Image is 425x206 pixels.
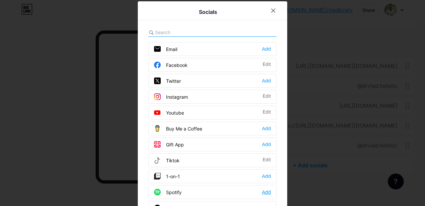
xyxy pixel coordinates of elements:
div: Add [262,125,271,132]
div: Add [262,77,271,84]
div: Gift App [154,141,184,148]
div: Add [262,173,271,180]
div: Add [262,141,271,148]
div: Instagram [154,93,188,100]
div: Facebook [154,62,188,68]
div: Buy Me a Coffee [154,125,202,132]
div: Add [262,189,271,195]
div: Youtube [154,109,184,116]
div: Edit [263,157,271,164]
div: Edit [263,109,271,116]
div: Edit [263,93,271,100]
div: Spotify [154,189,182,195]
div: Edit [263,62,271,68]
input: Search [155,29,228,36]
div: Add [262,46,271,52]
div: Twitter [154,77,181,84]
div: Email [154,46,177,52]
div: Socials [199,8,217,16]
div: 1-on-1 [154,173,180,180]
div: Tiktok [154,157,180,164]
